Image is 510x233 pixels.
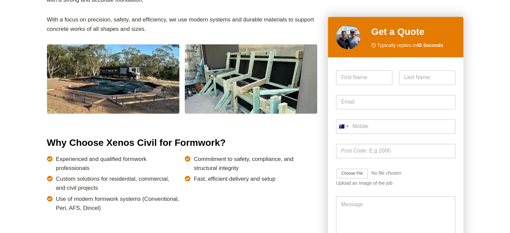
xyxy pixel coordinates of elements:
input: Last Name [399,70,455,85]
input: Mobile [336,119,455,134]
p: With a focus on precision, safety, and efficiency, we use modern systems and durable materials to... [47,15,318,33]
span: Typically replies in [377,42,443,49]
input: Email [336,95,455,109]
strong: 45 Seconds [416,43,443,48]
h2: Why Choose Xenos Civil for Formwork? [47,136,318,150]
span: Commitment to safety, compliance, and structural integrity [194,155,317,173]
h2: Get a Quote [371,25,455,39]
div: Upload an Image of the job [336,181,455,186]
input: Post Code: E.g 2000 [336,144,455,158]
button: Selected country [336,119,351,134]
span: Use of modern formwork systems (Conventional, Peri, AFS, Dincel) [56,194,179,213]
span: Custom solutions for residential, commercial, and civil projects [56,174,179,192]
input: First Name [336,70,392,85]
span: Fast, efficient delivery and setup [194,174,276,183]
span: Experienced and qualified formwork professionals [56,155,179,173]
